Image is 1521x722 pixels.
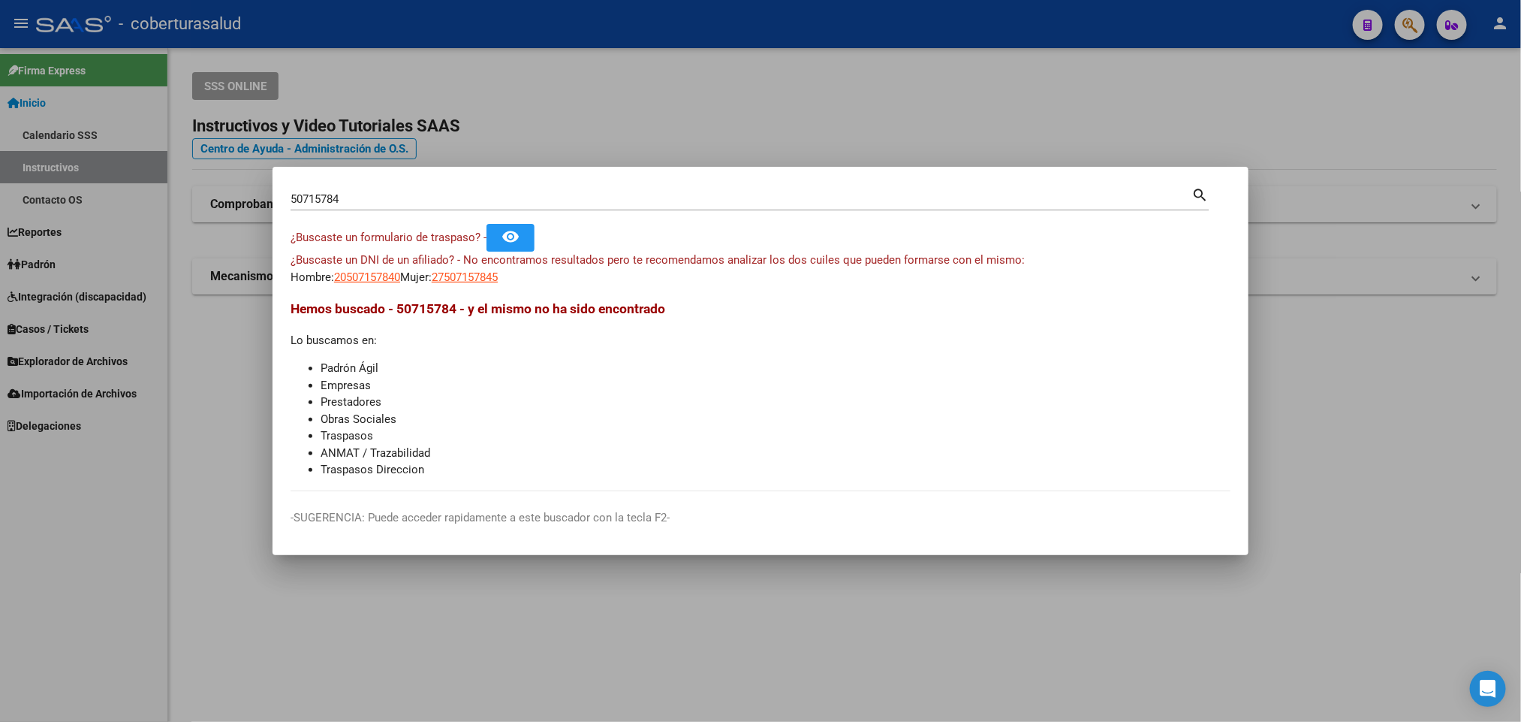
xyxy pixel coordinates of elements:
li: Traspasos Direccion [321,461,1230,479]
div: Lo buscamos en: [291,299,1230,479]
div: Open Intercom Messenger [1470,671,1506,707]
li: Obras Sociales [321,411,1230,428]
div: Hombre: Mujer: [291,252,1230,285]
span: ¿Buscaste un DNI de un afiliado? - No encontramos resultados pero te recomendamos analizar los do... [291,253,1025,267]
span: ¿Buscaste un formulario de traspaso? - [291,231,486,244]
li: ANMAT / Trazabilidad [321,445,1230,462]
li: Empresas [321,377,1230,394]
li: Prestadores [321,394,1230,411]
li: Traspasos [321,427,1230,445]
mat-icon: remove_red_eye [501,228,520,246]
span: Hemos buscado - 50715784 - y el mismo no ha sido encontrado [291,301,665,316]
li: Padrón Ágil [321,360,1230,377]
span: 27507157845 [432,270,498,284]
p: -SUGERENCIA: Puede acceder rapidamente a este buscador con la tecla F2- [291,509,1230,527]
mat-icon: search [1191,185,1209,203]
span: 20507157840 [334,270,400,284]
